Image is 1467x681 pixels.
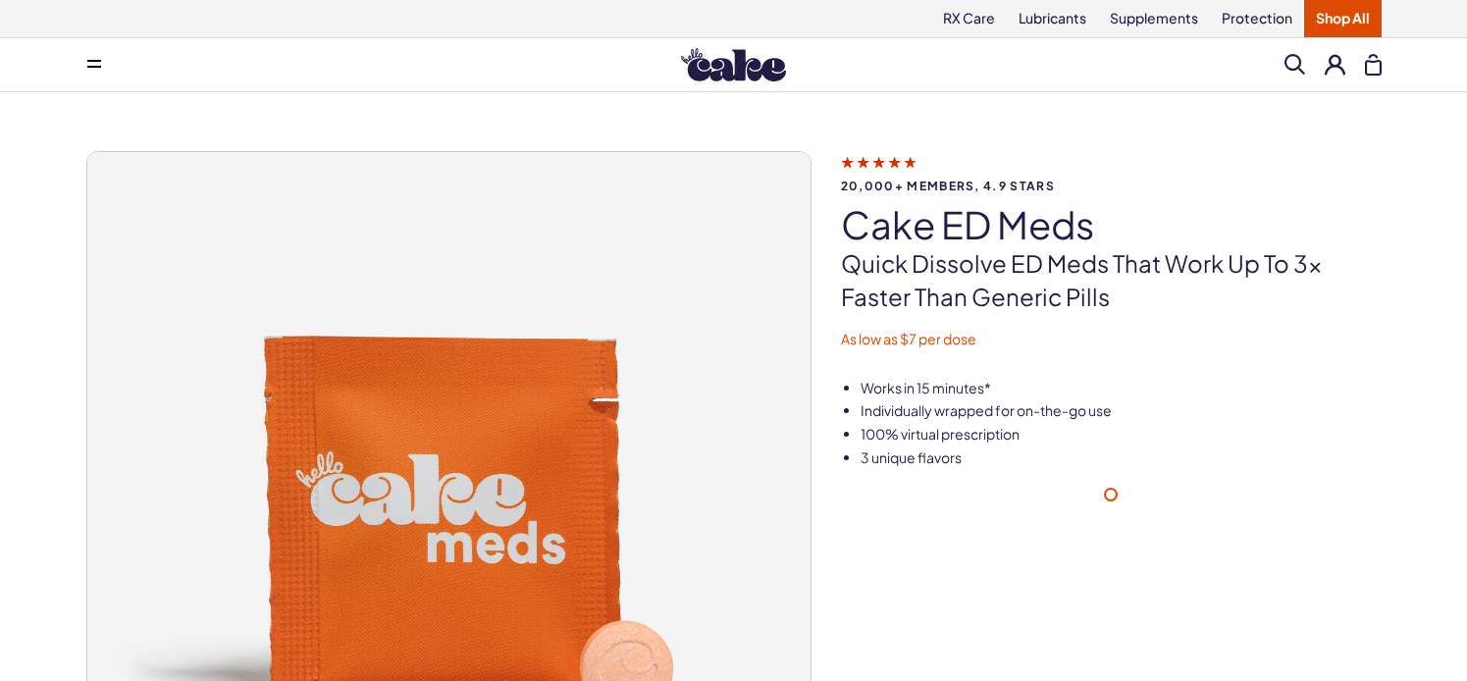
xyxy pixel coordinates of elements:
[861,448,1382,468] li: 3 unique flavors
[841,204,1382,245] h1: Cake ED Meds
[841,180,1382,192] span: 20,000+ members, 4.9 stars
[861,401,1382,421] li: Individually wrapped for on-the-go use
[841,247,1382,313] p: Quick dissolve ED Meds that work up to 3x faster than generic pills
[841,330,1382,349] p: As low as $7 per dose
[861,425,1382,445] li: 100% virtual prescription
[841,153,1382,192] a: 20,000+ members, 4.9 stars
[681,48,786,81] img: Hello Cake
[861,379,1382,398] li: Works in 15 minutes*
